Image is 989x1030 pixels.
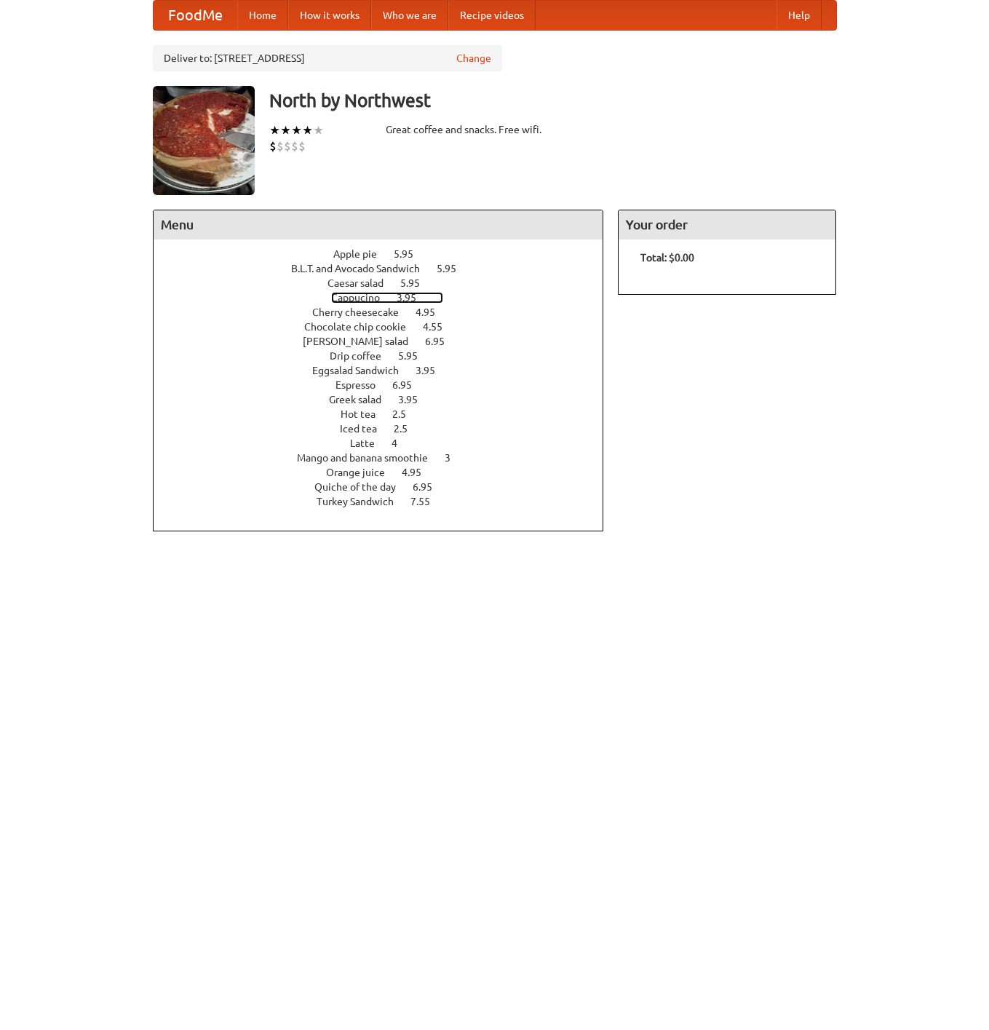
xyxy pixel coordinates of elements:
span: 2.5 [392,408,421,420]
a: Espresso 6.95 [335,379,439,391]
span: 5.95 [400,277,434,289]
h4: Your order [619,210,835,239]
a: Hot tea 2.5 [341,408,433,420]
span: Cherry cheesecake [312,306,413,318]
a: Iced tea 2.5 [340,423,434,435]
li: ★ [291,122,302,138]
span: Turkey Sandwich [317,496,408,507]
a: Apple pie 5.95 [333,248,440,260]
a: Greek salad 3.95 [329,394,445,405]
span: Eggsalad Sandwich [312,365,413,376]
a: Cappucino 3.95 [331,292,443,304]
a: B.L.T. and Avocado Sandwich 5.95 [291,263,483,274]
span: Quiche of the day [314,481,410,493]
a: Latte 4 [350,437,424,449]
li: ★ [280,122,291,138]
span: Hot tea [341,408,390,420]
a: Change [456,51,491,66]
span: 3.95 [398,394,432,405]
span: 3 [445,452,465,464]
li: $ [269,138,277,154]
a: Who we are [371,1,448,30]
li: $ [291,138,298,154]
span: 4.55 [423,321,457,333]
span: 4 [392,437,412,449]
h3: North by Northwest [269,86,837,115]
span: Mango and banana smoothie [297,452,442,464]
div: Great coffee and snacks. Free wifi. [386,122,604,137]
div: Deliver to: [STREET_ADDRESS] [153,45,502,71]
b: Total: $0.00 [640,252,694,264]
span: Cappucino [331,292,394,304]
span: Espresso [335,379,390,391]
a: Home [237,1,288,30]
span: Apple pie [333,248,392,260]
a: Eggsalad Sandwich 3.95 [312,365,462,376]
h4: Menu [154,210,603,239]
span: Drip coffee [330,350,396,362]
span: 6.95 [392,379,426,391]
li: ★ [313,122,324,138]
li: ★ [302,122,313,138]
a: [PERSON_NAME] salad 6.95 [303,336,472,347]
span: 3.95 [416,365,450,376]
a: FoodMe [154,1,237,30]
span: Latte [350,437,389,449]
a: Turkey Sandwich 7.55 [317,496,457,507]
li: $ [284,138,291,154]
a: Quiche of the day 6.95 [314,481,459,493]
span: 6.95 [413,481,447,493]
span: Greek salad [329,394,396,405]
a: Orange juice 4.95 [326,467,448,478]
span: 7.55 [410,496,445,507]
span: B.L.T. and Avocado Sandwich [291,263,434,274]
span: Orange juice [326,467,400,478]
li: $ [298,138,306,154]
a: Cherry cheesecake 4.95 [312,306,462,318]
span: Iced tea [340,423,392,435]
span: Caesar salad [327,277,398,289]
span: 3.95 [397,292,431,304]
li: ★ [269,122,280,138]
img: angular.jpg [153,86,255,195]
span: 6.95 [425,336,459,347]
span: 4.95 [416,306,450,318]
a: Chocolate chip cookie 4.55 [304,321,469,333]
span: Chocolate chip cookie [304,321,421,333]
span: 2.5 [394,423,422,435]
a: Help [776,1,822,30]
a: Recipe videos [448,1,536,30]
span: 5.95 [394,248,428,260]
li: $ [277,138,284,154]
a: How it works [288,1,371,30]
span: 5.95 [437,263,471,274]
a: Caesar salad 5.95 [327,277,447,289]
span: 5.95 [398,350,432,362]
a: Drip coffee 5.95 [330,350,445,362]
a: Mango and banana smoothie 3 [297,452,477,464]
span: [PERSON_NAME] salad [303,336,423,347]
span: 4.95 [402,467,436,478]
